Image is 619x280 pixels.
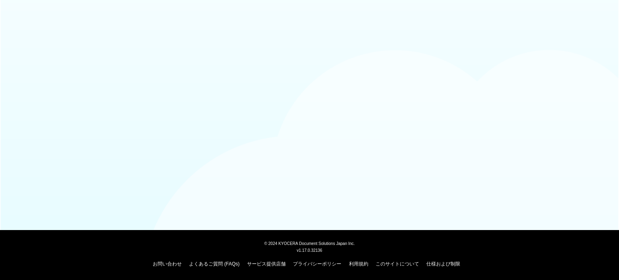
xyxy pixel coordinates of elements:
[293,261,341,267] a: プライバシーポリシー
[376,261,419,267] a: このサイトについて
[153,261,182,267] a: お問い合わせ
[426,261,460,267] a: 仕様および制限
[189,261,239,267] a: よくあるご質問 (FAQs)
[264,241,355,246] span: © 2024 KYOCERA Document Solutions Japan Inc.
[297,248,322,253] span: v1.17.0.32136
[349,261,368,267] a: 利用規約
[247,261,286,267] a: サービス提供店舗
